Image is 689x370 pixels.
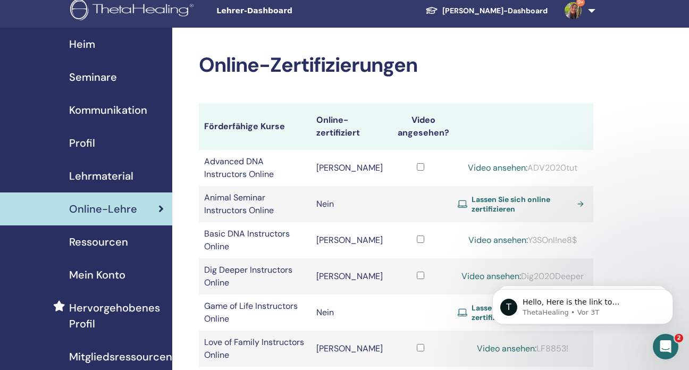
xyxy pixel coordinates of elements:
a: Video ansehen: [468,162,527,173]
a: Video ansehen: [477,343,536,354]
td: Game of Life Instructors Online [199,295,311,331]
td: Advanced DNA Instructors Online [199,150,311,186]
span: Mitgliedsressourcen [69,349,172,365]
img: graduation-cap-white.svg [425,6,438,15]
span: Online-Lehre [69,201,137,217]
span: Lassen Sie sich online zertifizieren [472,195,574,214]
td: Animal Seminar Instructors Online [199,186,311,222]
a: Lassen Sie sich online zertifizieren [458,303,588,322]
span: Kommunikation [69,102,147,118]
td: [PERSON_NAME] [311,258,389,295]
th: Förderfähige Kurse [199,103,311,150]
span: Lehrer-Dashboard [216,5,376,16]
td: [PERSON_NAME] [311,331,389,367]
span: Ressourcen [69,234,128,250]
span: Mein Konto [69,267,125,283]
div: Y3SOnl!ne8$ [458,234,588,247]
td: [PERSON_NAME] [311,150,389,186]
td: Nein [311,295,389,331]
div: ADV2020tut [458,162,588,174]
span: Lassen Sie sich online zertifizieren [472,303,574,322]
th: Video angesehen? [389,103,452,150]
span: Profil [69,135,95,151]
span: Lehrmaterial [69,168,133,184]
iframe: Intercom live chat [653,334,678,359]
td: [PERSON_NAME] [311,222,389,258]
img: default.jpg [565,2,582,19]
iframe: Intercom notifications Nachricht [476,267,689,341]
td: Dig Deeper Instructors Online [199,258,311,295]
span: 2 [675,334,683,342]
span: Hervorgehobenes Profil [69,300,164,332]
td: Love of Family Instructors Online [199,331,311,367]
th: Online-zertifiziert [311,103,389,150]
a: Video ansehen: [461,271,521,282]
td: Nein [311,186,389,222]
span: Seminare [69,69,117,85]
a: Lassen Sie sich online zertifizieren [458,195,588,214]
a: [PERSON_NAME]-Dashboard [417,1,556,21]
td: Basic DNA Instructors Online [199,222,311,258]
div: LF8853! [458,342,588,355]
div: Dig2020Deeper [458,270,588,283]
h2: Online-Zertifizierungen [199,53,593,78]
span: Heim [69,36,95,52]
a: Video ansehen: [468,234,528,246]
